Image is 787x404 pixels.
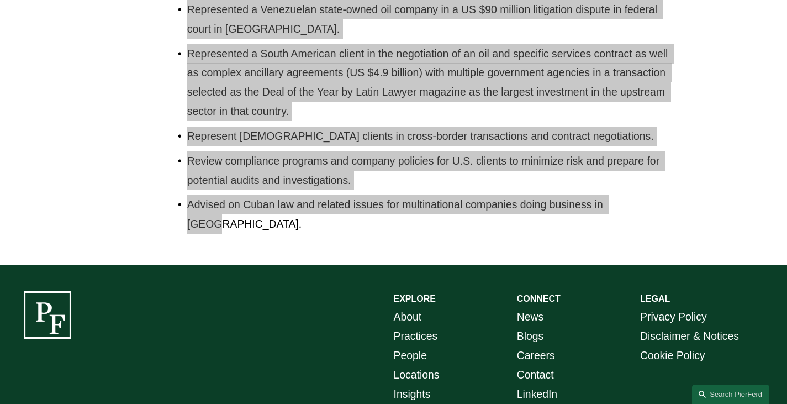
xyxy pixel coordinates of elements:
strong: EXPLORE [394,294,436,303]
strong: LEGAL [640,294,670,303]
a: Careers [517,346,555,365]
strong: CONNECT [517,294,561,303]
a: Insights [394,385,431,404]
a: About [394,307,422,327]
a: Cookie Policy [640,346,705,365]
a: Locations [394,365,440,385]
a: Disclaimer & Notices [640,327,739,346]
p: Review compliance programs and company policies for U.S. clients to minimize risk and prepare for... [187,151,671,190]
a: Contact [517,365,554,385]
a: Privacy Policy [640,307,707,327]
p: Advised on Cuban law and related issues for multinational companies doing business in [GEOGRAPHIC... [187,195,671,234]
a: LinkedIn [517,385,557,404]
a: News [517,307,544,327]
p: Represent [DEMOGRAPHIC_DATA] clients in cross-border transactions and contract negotiations. [187,127,671,146]
a: Practices [394,327,438,346]
a: Search this site [692,385,769,404]
a: Blogs [517,327,544,346]
a: People [394,346,427,365]
p: Represented a South American client in the negotiation of an oil and specific services contract a... [187,44,671,122]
